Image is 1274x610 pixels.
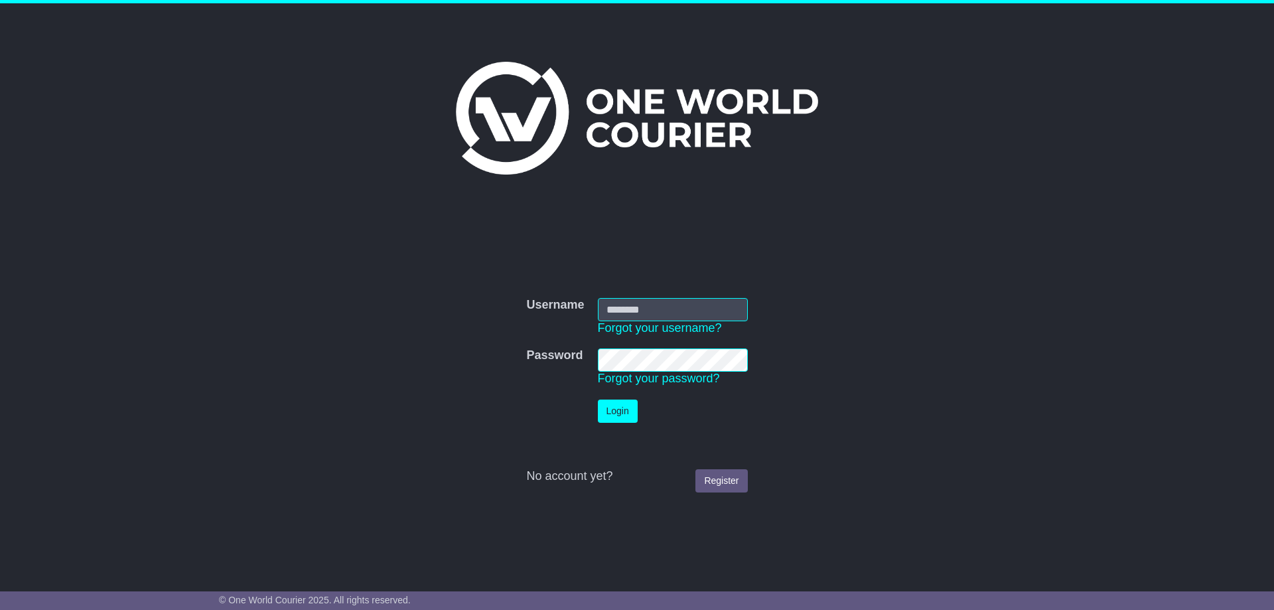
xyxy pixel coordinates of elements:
label: Username [526,298,584,313]
div: No account yet? [526,469,747,484]
label: Password [526,348,583,363]
span: © One World Courier 2025. All rights reserved. [219,595,411,605]
a: Forgot your username? [598,321,722,335]
a: Forgot your password? [598,372,720,385]
a: Register [695,469,747,493]
img: One World [456,62,818,175]
button: Login [598,400,638,423]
